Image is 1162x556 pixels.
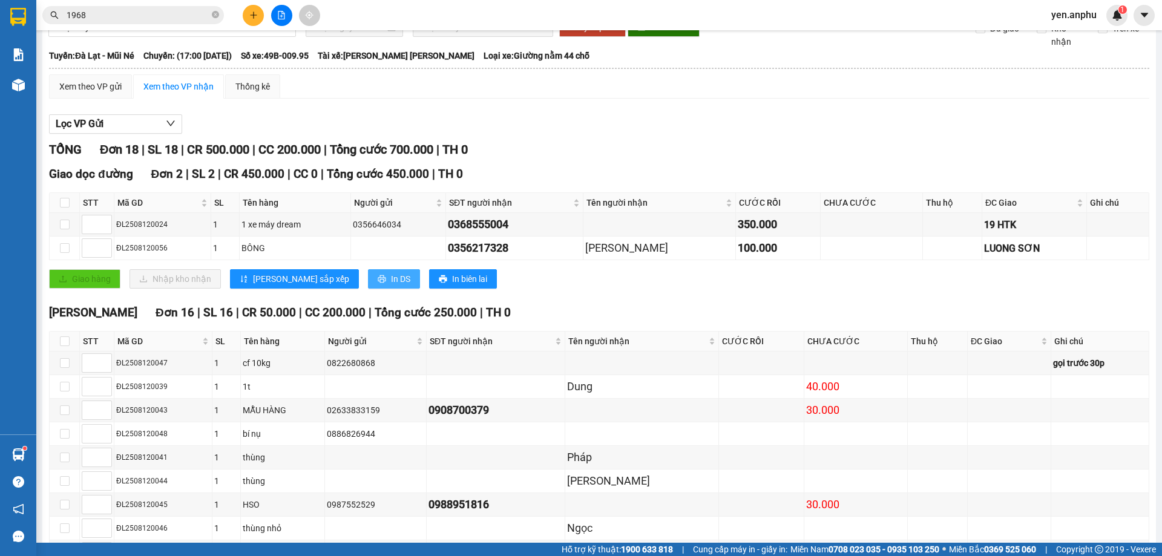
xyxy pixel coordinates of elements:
[586,196,723,209] span: Tên người nhận
[114,352,212,375] td: ĐL2508120047
[214,451,239,464] div: 1
[12,448,25,461] img: warehouse-icon
[305,11,313,19] span: aim
[130,269,221,289] button: downloadNhập kho nhận
[449,196,571,209] span: SĐT người nhận
[224,167,284,181] span: CR 450.000
[49,51,134,61] b: Tuyến: Đà Lạt - Mũi Né
[1134,5,1155,26] button: caret-down
[436,142,439,157] span: |
[212,10,219,21] span: close-circle
[114,237,211,260] td: ĐL2508120056
[230,269,359,289] button: sort-ascending[PERSON_NAME] sắp xếp
[984,545,1036,554] strong: 0369 525 060
[49,269,120,289] button: uploadGiao hàng
[243,474,323,488] div: thùng
[214,356,239,370] div: 1
[218,167,221,181] span: |
[50,11,59,19] span: search
[214,522,239,535] div: 1
[80,332,114,352] th: STT
[1112,10,1123,21] img: icon-new-feature
[13,476,24,488] span: question-circle
[327,404,424,417] div: 02633833159
[213,218,237,231] div: 1
[156,306,194,319] span: Đơn 16
[318,49,474,62] span: Tài xế: [PERSON_NAME] [PERSON_NAME]
[369,306,372,319] span: |
[438,167,463,181] span: TH 0
[192,167,215,181] span: SL 2
[214,427,239,440] div: 1
[253,272,349,286] span: [PERSON_NAME] sắp xếp
[368,269,420,289] button: printerIn DS
[806,402,905,419] div: 30.000
[321,167,324,181] span: |
[790,543,939,556] span: Miền Nam
[442,142,468,157] span: TH 0
[203,306,233,319] span: SL 16
[214,498,239,511] div: 1
[567,449,717,466] div: Pháp
[258,142,321,157] span: CC 200.000
[114,493,212,517] td: ĐL2508120045
[241,218,348,231] div: 1 xe máy dream
[327,498,424,511] div: 0987552529
[585,240,734,257] div: [PERSON_NAME]
[1042,7,1106,22] span: yen.anphu
[214,474,239,488] div: 1
[984,241,1085,256] div: LUONG SƠN
[375,306,477,319] span: Tổng cước 250.000
[806,378,905,395] div: 40.000
[942,547,946,552] span: ⚪️
[305,306,366,319] span: CC 200.000
[116,499,210,511] div: ĐL2508120045
[430,335,553,348] span: SĐT người nhận
[562,543,673,556] span: Hỗ trợ kỹ thuật:
[249,11,258,19] span: plus
[143,80,214,93] div: Xem theo VP nhận
[116,476,210,487] div: ĐL2508120044
[214,404,239,417] div: 1
[49,142,82,157] span: TỔNG
[197,306,200,319] span: |
[949,543,1036,556] span: Miền Bắc
[327,356,424,370] div: 0822680868
[693,543,787,556] span: Cung cấp máy in - giấy in:
[829,545,939,554] strong: 0708 023 035 - 0935 103 250
[428,496,563,513] div: 0988951816
[330,142,433,157] span: Tổng cước 700.000
[682,543,684,556] span: |
[391,272,410,286] span: In DS
[565,375,719,399] td: Dung
[908,332,968,352] th: Thu hộ
[565,446,719,469] td: Pháp
[12,48,25,61] img: solution-icon
[116,428,210,440] div: ĐL2508120048
[241,332,325,352] th: Tên hàng
[567,520,717,537] div: Ngọc
[1139,10,1150,21] span: caret-down
[432,167,435,181] span: |
[116,219,209,231] div: ĐL2508120024
[114,375,212,399] td: ĐL2508120039
[243,522,323,535] div: thùng nhỏ
[484,49,589,62] span: Loại xe: Giường nằm 44 chỗ
[277,11,286,19] span: file-add
[480,306,483,319] span: |
[327,427,424,440] div: 0886826944
[1046,22,1089,48] span: Kho nhận
[439,275,447,284] span: printer
[324,142,327,157] span: |
[12,79,25,91] img: warehouse-icon
[49,114,182,134] button: Lọc VP Gửi
[985,196,1074,209] span: ĐC Giao
[142,142,145,157] span: |
[923,193,982,213] th: Thu hộ
[429,269,497,289] button: printerIn biên lai
[212,11,219,18] span: close-circle
[1087,193,1149,213] th: Ghi chú
[243,498,323,511] div: HSO
[1053,356,1147,370] div: gọi trước 30p
[243,404,323,417] div: MẪU HÀNG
